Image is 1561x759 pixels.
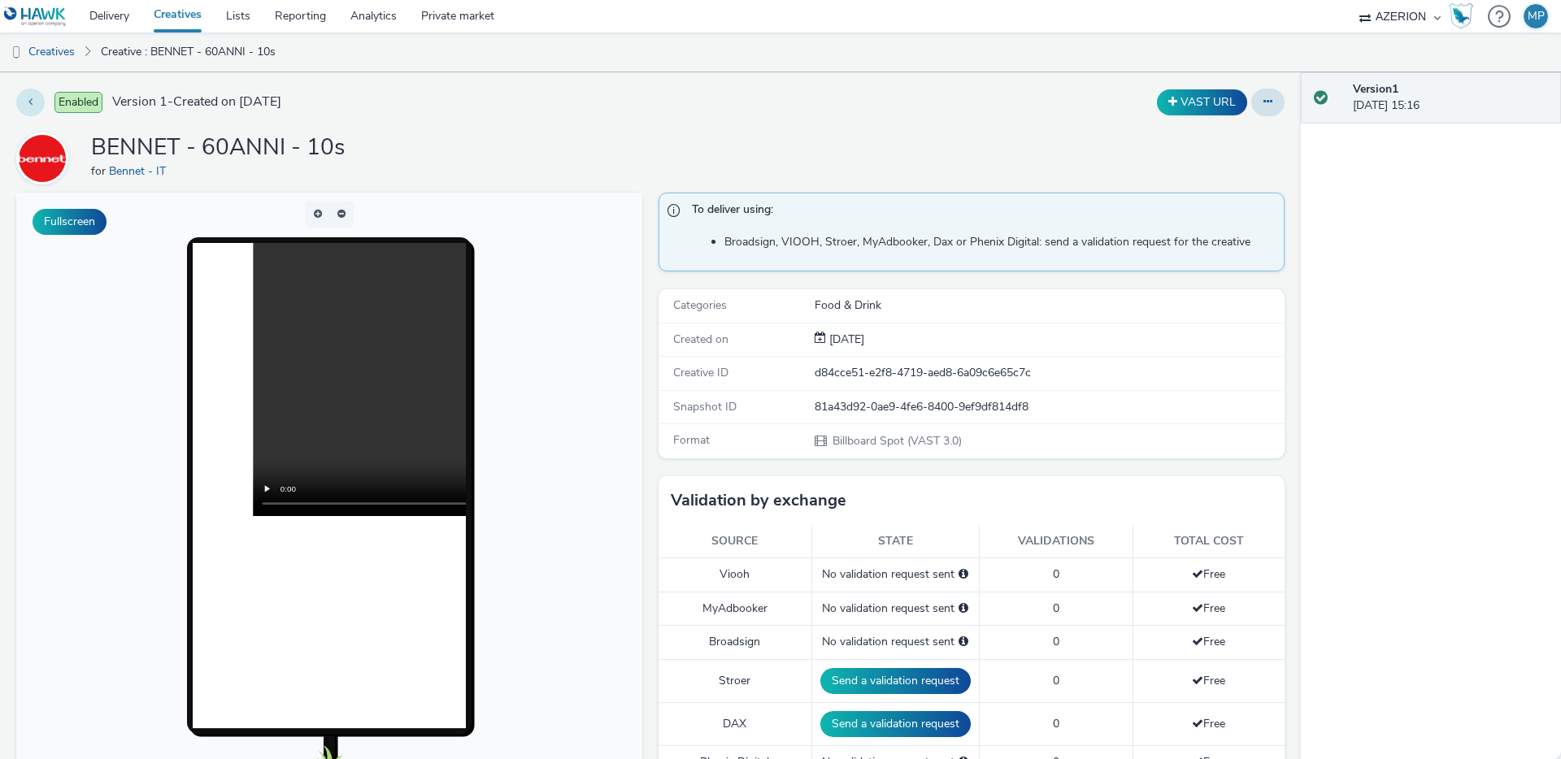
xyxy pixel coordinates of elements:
td: DAX [659,702,811,745]
td: MyAdbooker [659,592,811,625]
div: [DATE] 15:16 [1353,81,1548,115]
img: dooh [8,45,24,61]
button: Send a validation request [820,711,971,737]
li: Broadsign, VIOOH, Stroer, MyAdbooker, Dax or Phenix Digital: send a validation request for the cr... [724,234,1276,250]
a: Hawk Academy [1449,3,1480,29]
span: 0 [1053,566,1059,582]
div: Please select a deal below and click on Send to send a validation request to Broadsign. [959,634,968,650]
a: Creative : BENNET - 60ANNI - 10s [93,33,284,72]
span: Version 1 - Created on [DATE] [112,93,281,111]
div: No validation request sent [820,601,971,617]
div: d84cce51-e2f8-4719-aed8-6a09c6e65c7c [815,365,1283,381]
th: State [811,525,979,558]
span: Enabled [54,92,102,113]
th: Total cost [1133,525,1285,558]
button: Fullscreen [33,209,107,235]
span: 0 [1053,673,1059,688]
div: Creation 12 September 2025, 15:16 [826,332,864,348]
th: Source [659,525,811,558]
button: VAST URL [1157,89,1247,115]
td: Broadsign [659,626,811,659]
span: Free [1192,716,1225,731]
span: Created on [673,332,728,347]
span: 0 [1053,716,1059,731]
strong: Version 1 [1353,81,1398,97]
td: Stroer [659,659,811,702]
button: Send a validation request [820,668,971,694]
td: Viooh [659,558,811,592]
span: Free [1192,634,1225,649]
span: Creative ID [673,365,728,380]
span: Snapshot ID [673,399,737,414]
div: Food & Drink [815,297,1283,314]
img: undefined Logo [4,7,67,27]
a: Bennet - IT [109,163,172,179]
span: Free [1192,601,1225,616]
div: No validation request sent [820,634,971,650]
div: MP [1528,4,1545,28]
span: Format [673,432,710,448]
span: Free [1192,673,1225,688]
h1: BENNET - 60ANNI - 10s [91,132,345,163]
div: Duplicate the creative as a VAST URL [1153,89,1251,115]
div: Please select a deal below and click on Send to send a validation request to MyAdbooker. [959,601,968,617]
a: Bennet - IT [16,150,75,166]
span: 0 [1053,634,1059,649]
h3: Validation by exchange [671,488,846,513]
div: 81a43d92-0ae9-4fe6-8400-9ef9df814df8 [815,399,1283,415]
div: No validation request sent [820,566,971,583]
span: for [91,163,109,179]
span: Categories [673,297,727,313]
span: To deliver using: [692,202,1267,223]
span: Free [1192,566,1225,582]
img: Hawk Academy [1449,3,1473,29]
th: Validations [979,525,1133,558]
span: 0 [1053,601,1059,616]
div: Please select a deal below and click on Send to send a validation request to Viooh. [959,566,968,583]
span: Billboard Spot (VAST 3.0) [831,433,962,449]
span: [DATE] [826,332,864,347]
img: Bennet - IT [19,135,66,182]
